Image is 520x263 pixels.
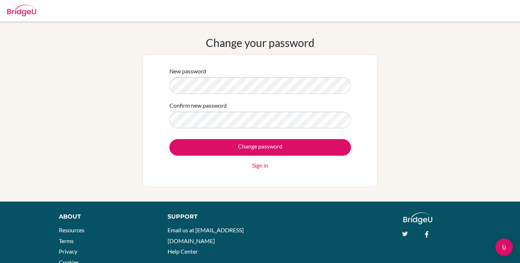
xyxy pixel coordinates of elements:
[403,212,433,224] img: logo_white@2x-f4f0deed5e89b7ecb1c2cc34c3e3d731f90f0f143d5ea2071677605dd97b5244.png
[7,5,36,16] img: Bridge-U
[495,238,513,256] div: Open Intercom Messenger
[59,237,74,244] a: Terms
[59,227,84,233] a: Resources
[169,139,351,156] input: Change password
[168,212,253,221] div: Support
[206,36,315,49] h1: Change your password
[59,248,77,255] a: Privacy
[59,212,151,221] div: About
[252,161,268,170] a: Sign in
[168,227,244,244] a: Email us at [EMAIL_ADDRESS][DOMAIN_NAME]
[169,67,206,76] label: New password
[168,248,198,255] a: Help Center
[169,101,227,110] label: Confirm new password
